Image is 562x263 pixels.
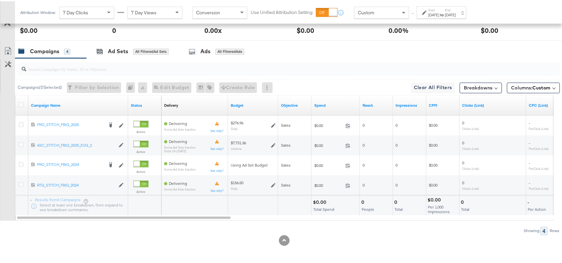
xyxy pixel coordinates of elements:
sub: Per Click (Link) [529,126,549,130]
div: PRO_STITCH_FBIG_2024 [37,161,104,166]
span: Total [395,206,403,211]
a: The average cost you've paid to have 1,000 impressions of your ad. [429,102,457,107]
div: $0.00 [313,198,328,204]
input: Search Campaigns by Name, ID or Objective [26,59,511,72]
div: Attribution Window: [20,9,56,14]
span: Delivering [169,138,187,143]
div: Ad Sets [108,47,128,54]
span: - [529,119,530,124]
span: $0.00 [314,162,343,167]
div: ASC_STITCH_FBIG_2025_EVG_2 [37,142,115,147]
label: Use Unified Attribution Setting: [251,8,313,14]
div: Rows [550,227,560,232]
span: Sales [281,142,291,147]
span: Columns: [511,83,551,90]
button: Breakdowns [460,81,502,92]
div: Campaigns ( 0 Selected) [18,83,62,89]
div: 4 [541,226,548,234]
sub: Some Ad Sets Inactive [164,145,195,148]
div: 4 [64,48,70,54]
sub: Daily [231,186,238,190]
a: Shows the current state of your Ad Campaign. [131,102,159,107]
sub: Clicks (Link) [462,146,479,150]
span: - [529,179,530,184]
div: $156.50 [231,179,243,185]
span: 0 [462,119,464,124]
span: Sales [281,182,291,187]
span: $0.00 [314,142,343,147]
span: ↑ [410,11,416,14]
a: Your campaign's objective. [281,102,309,107]
label: Active [134,189,148,193]
label: Start: [428,7,439,11]
a: PRO_STITCH_FBIG_2024 [37,161,104,168]
sub: Clicks (Link) [462,186,479,190]
a: The number of times your ad was served. On mobile apps an ad is counted as served the first time ... [396,102,424,107]
div: [DATE] [428,11,439,16]
span: Conversion [196,8,220,14]
span: 0 [396,122,398,127]
span: $0.00 [429,162,438,167]
div: $7,731.36 [231,139,246,145]
span: People [362,206,374,211]
div: [DATE] [445,11,456,16]
span: Delivering [169,120,187,125]
span: 0 [462,159,464,164]
sub: ends on [DATE] [164,148,195,152]
label: End: [445,7,456,11]
div: Campaigns [30,47,59,54]
span: 0 [363,142,365,147]
a: Your campaign name. [31,102,126,107]
span: Per Action [528,206,546,211]
span: $0.00 [314,182,343,187]
div: All Filtered Ads [215,48,244,54]
span: Custom [358,8,374,14]
div: $0.00 [20,24,38,34]
span: $0.00 [314,122,343,127]
label: Active [134,169,148,173]
span: Per 1,000 Impressions [428,203,450,213]
sub: Per Click (Link) [529,186,549,190]
div: 0 [112,24,116,34]
strong: to [439,11,445,16]
span: Delivering [169,180,187,185]
div: 0 [361,198,366,204]
a: The maximum amount you're willing to spend on your ads, on average each day or over the lifetime ... [231,102,276,107]
a: Reflects the ability of your Ad Campaign to achieve delivery based on ad states, schedule and bud... [164,102,178,107]
div: All Filtered Ad Sets [133,48,169,54]
span: 0 [363,182,365,187]
div: 0.00% [389,24,409,34]
span: 0 [462,139,464,144]
sub: Some Ad Sets Inactive [164,187,195,190]
div: $0.00 [297,24,314,34]
span: 0 [396,142,398,147]
span: 0 [363,162,365,167]
span: 0 [396,182,398,187]
span: Custom [533,84,551,90]
label: Active [134,149,148,153]
button: Columns:Custom [507,81,560,92]
span: 0 [396,162,398,167]
sub: Some Ad Sets Inactive [164,127,195,130]
a: The number of clicks on links appearing on your ad or Page that direct people to your sites off F... [462,102,524,107]
div: 0.00x [204,24,222,34]
label: Active [134,129,148,133]
div: $276.96 [231,119,243,125]
span: 7 Day Views [131,8,156,14]
a: The number of people your ad was served to. [363,102,391,107]
sub: Per Click (Link) [529,166,549,170]
a: PRO_STITCH_FBIG_2025 [37,121,104,128]
span: Total Spend [313,206,334,211]
span: Sales [281,162,291,167]
span: Delivering [169,160,187,165]
div: 0 [395,198,400,204]
sub: Daily [231,126,238,130]
span: - [529,159,530,164]
div: PRO_STITCH_FBIG_2025 [37,121,104,126]
span: $0.00 [429,122,438,127]
span: - [529,139,530,144]
span: 0 [462,179,464,184]
span: 7 Day Clicks [63,8,88,14]
a: RTG_STITCH_FBIG_2024 [37,182,115,187]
